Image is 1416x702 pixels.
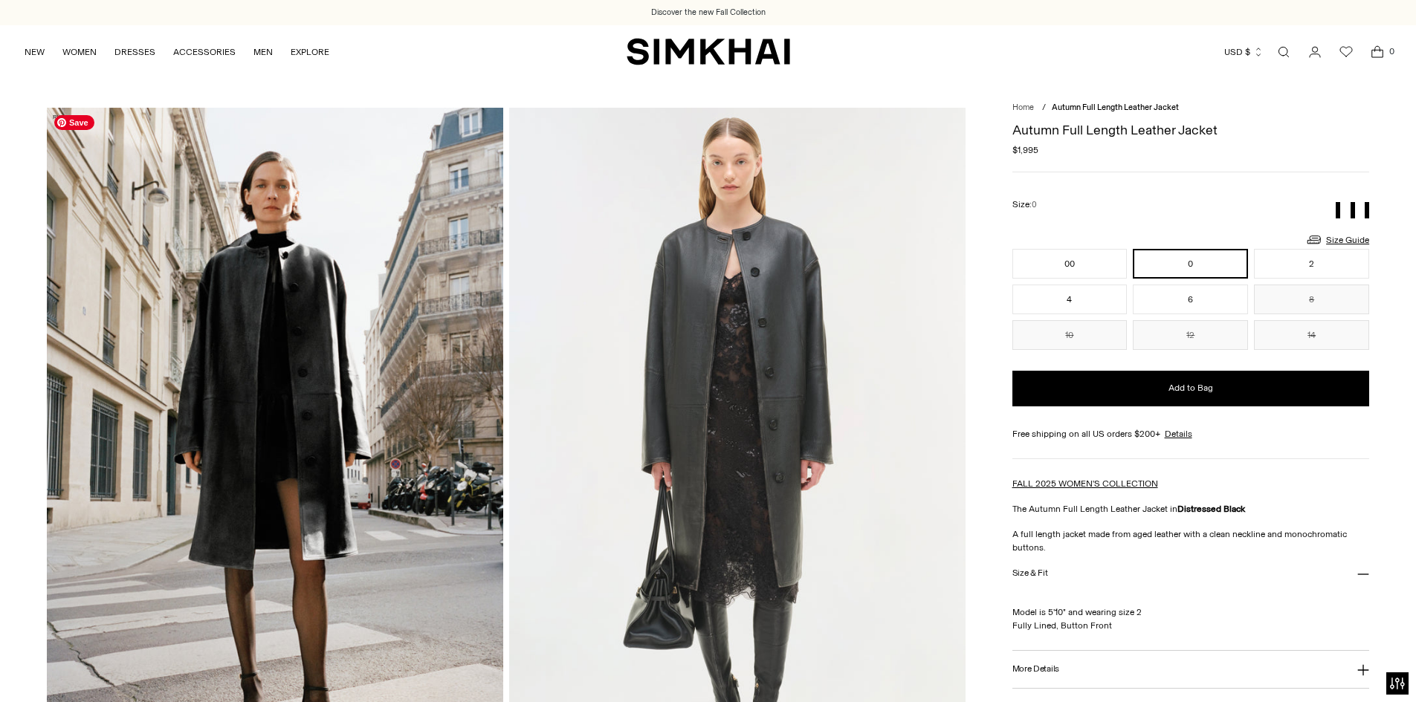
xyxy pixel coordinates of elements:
[1012,568,1048,578] h3: Size & Fit
[1385,45,1398,58] span: 0
[1133,320,1248,350] button: 12
[1012,502,1370,516] p: The Autumn Full Length Leather Jacket in
[54,115,94,130] span: Save
[1012,103,1034,112] a: Home
[114,36,155,68] a: DRESSES
[1168,382,1213,394] span: Add to Bag
[1133,285,1248,314] button: 6
[1012,527,1370,554] p: A full length jacket made from aged leather with a clean neckline and monochromatic buttons.
[173,36,236,68] a: ACCESSORIES
[1032,200,1037,209] span: 0
[651,7,766,19] a: Discover the new Fall Collection
[1012,198,1037,212] label: Size:
[1177,504,1245,514] strong: Distressed Black
[1165,427,1192,441] a: Details
[1012,427,1370,441] div: Free shipping on all US orders $200+
[1133,249,1248,279] button: 0
[1052,103,1179,112] span: Autumn Full Length Leather Jacket
[1224,36,1264,68] button: USD $
[1012,143,1038,157] span: $1,995
[1012,554,1370,592] button: Size & Fit
[253,36,273,68] a: MEN
[1305,230,1369,249] a: Size Guide
[291,36,329,68] a: EXPLORE
[1012,123,1370,137] h1: Autumn Full Length Leather Jacket
[1012,592,1370,632] p: Model is 5'10" and wearing size 2 Fully Lined, Button Front
[1012,664,1059,674] h3: More Details
[1012,371,1370,406] button: Add to Bag
[1300,37,1330,67] a: Go to the account page
[1012,320,1128,350] button: 10
[1012,249,1128,279] button: 00
[1269,37,1299,67] a: Open search modal
[25,36,45,68] a: NEW
[627,37,790,66] a: SIMKHAI
[1254,249,1369,279] button: 2
[1012,285,1128,314] button: 4
[1012,478,1158,489] a: FALL 2025 WOMEN'S COLLECTION
[1331,37,1361,67] a: Wishlist
[1042,102,1046,114] div: /
[62,36,97,68] a: WOMEN
[1012,102,1370,114] nav: breadcrumbs
[1012,651,1370,689] button: More Details
[1254,320,1369,350] button: 14
[1254,285,1369,314] button: 8
[1362,37,1392,67] a: Open cart modal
